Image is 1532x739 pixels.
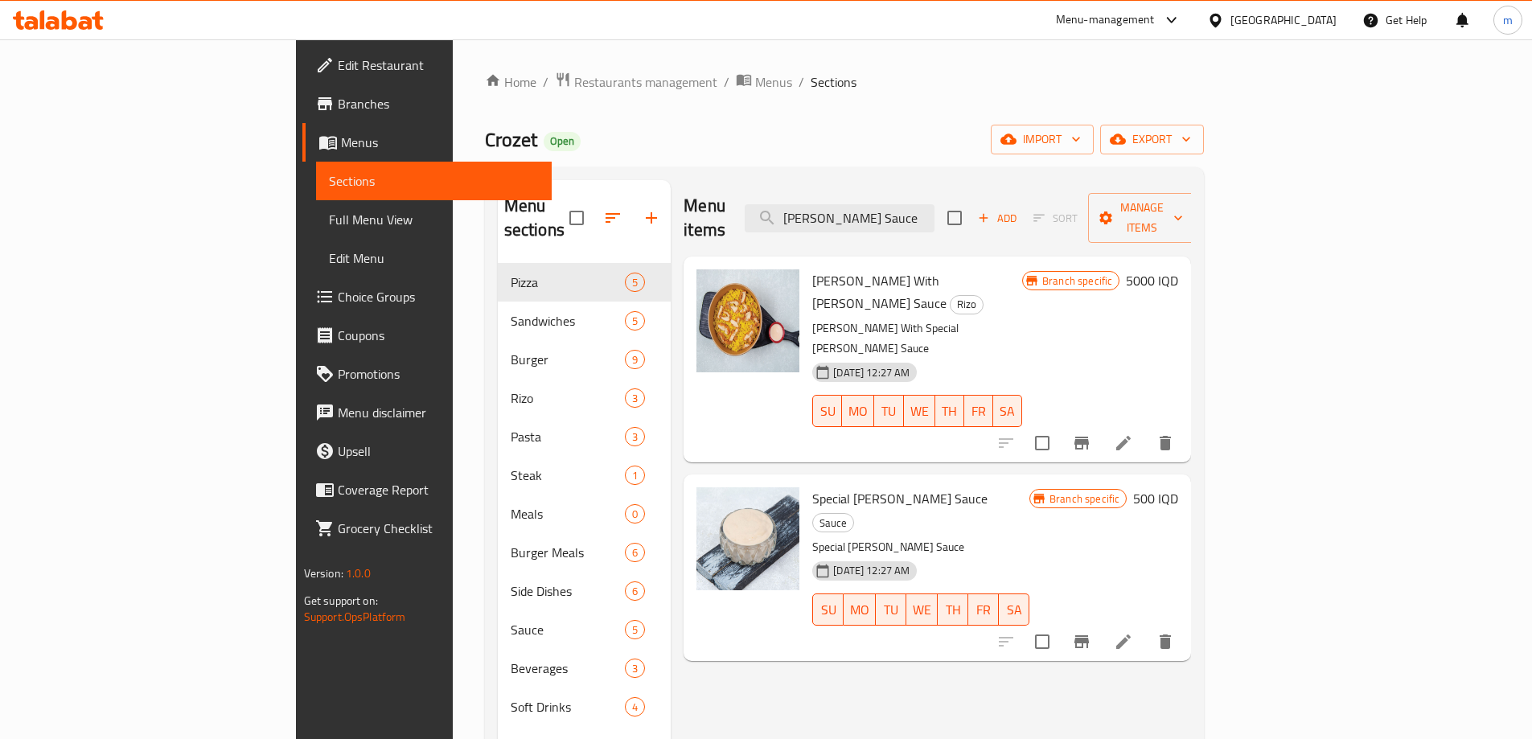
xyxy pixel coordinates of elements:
[498,257,672,733] nav: Menu sections
[935,395,964,427] button: TH
[971,206,1023,231] span: Add item
[625,427,645,446] div: items
[991,125,1094,154] button: import
[626,545,644,560] span: 6
[302,84,552,123] a: Branches
[1101,198,1183,238] span: Manage items
[626,429,644,445] span: 3
[696,487,799,590] img: Special Doner Sauce
[938,593,968,626] button: TH
[626,661,644,676] span: 3
[625,388,645,408] div: items
[724,72,729,92] li: /
[812,593,844,626] button: SU
[338,519,539,538] span: Grocery Checklist
[874,395,903,427] button: TU
[498,533,672,572] div: Burger Meals6
[304,590,378,611] span: Get support on:
[498,417,672,456] div: Pasta3
[625,659,645,678] div: items
[560,201,593,235] span: Select all sections
[1114,632,1133,651] a: Edit menu item
[844,593,876,626] button: MO
[971,206,1023,231] button: Add
[1062,424,1101,462] button: Branch-specific-item
[812,513,854,532] div: Sauce
[626,391,644,406] span: 3
[625,581,645,601] div: items
[632,199,671,237] button: Add section
[511,543,626,562] div: Burger Meals
[799,72,804,92] li: /
[1036,273,1119,289] span: Branch specific
[498,456,672,495] div: Steak1
[1133,487,1178,510] h6: 500 IQD
[304,606,406,627] a: Support.OpsPlatform
[1100,125,1204,154] button: export
[626,314,644,329] span: 5
[626,507,644,522] span: 0
[341,133,539,152] span: Menus
[938,201,971,235] span: Select section
[1000,400,1016,423] span: SA
[625,504,645,523] div: items
[511,620,626,639] span: Sauce
[913,598,931,622] span: WE
[511,388,626,408] span: Rizo
[498,340,672,379] div: Burger9
[511,427,626,446] div: Pasta
[626,622,644,638] span: 5
[944,598,962,622] span: TH
[964,395,993,427] button: FR
[812,537,1029,557] p: Special [PERSON_NAME] Sauce
[1023,206,1088,231] span: Select section first
[696,269,799,372] img: Rizo With Doner Sauce
[848,400,868,423] span: MO
[1146,622,1185,661] button: delete
[511,697,626,716] span: Soft Drinks
[812,395,842,427] button: SU
[511,659,626,678] span: Beverages
[511,273,626,292] span: Pizza
[812,318,1022,359] p: [PERSON_NAME] With Special [PERSON_NAME] Sauce
[625,697,645,716] div: items
[1113,129,1191,150] span: export
[302,123,552,162] a: Menus
[811,72,856,92] span: Sections
[876,593,906,626] button: TU
[999,593,1029,626] button: SA
[1043,491,1126,507] span: Branch specific
[813,514,853,532] span: Sauce
[1126,269,1178,292] h6: 5000 IQD
[302,432,552,470] a: Upsell
[511,581,626,601] span: Side Dishes
[1088,193,1196,243] button: Manage items
[626,275,644,290] span: 5
[904,395,935,427] button: WE
[544,134,581,148] span: Open
[684,194,725,242] h2: Menu items
[625,543,645,562] div: items
[625,311,645,330] div: items
[338,55,539,75] span: Edit Restaurant
[906,593,938,626] button: WE
[316,239,552,277] a: Edit Menu
[951,295,983,314] span: Rizo
[511,466,626,485] span: Steak
[942,400,958,423] span: TH
[971,400,987,423] span: FR
[910,400,929,423] span: WE
[329,248,539,268] span: Edit Menu
[1146,424,1185,462] button: delete
[968,593,999,626] button: FR
[498,688,672,726] div: Soft Drinks4
[498,610,672,649] div: Sauce5
[1503,11,1513,29] span: m
[338,326,539,345] span: Coupons
[625,620,645,639] div: items
[625,466,645,485] div: items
